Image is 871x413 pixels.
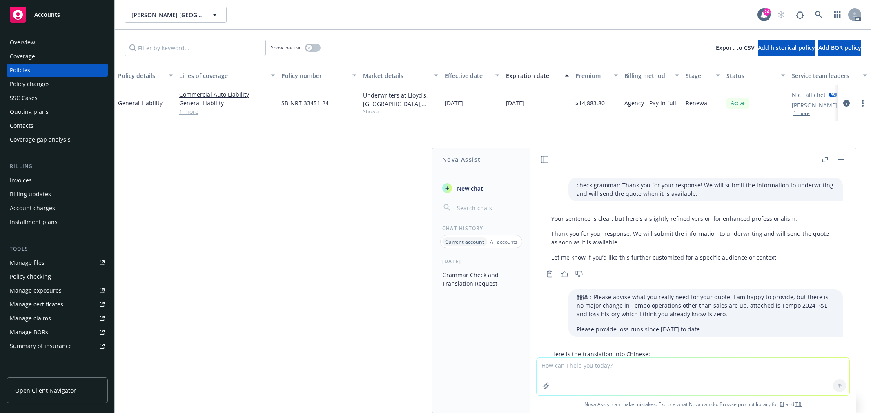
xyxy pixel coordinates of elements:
a: Policies [7,64,108,77]
span: Open Client Navigator [15,386,76,395]
a: General Liability [179,99,275,107]
button: 1 more [793,111,810,116]
button: Policy number [278,66,360,85]
div: Manage BORs [10,326,48,339]
p: Current account [445,238,484,245]
a: Manage BORs [7,326,108,339]
div: Chat History [432,225,530,232]
div: Policy changes [10,78,50,91]
p: Here is the translation into Chinese: [551,350,835,358]
input: Filter by keyword... [125,40,266,56]
a: Search [811,7,827,23]
div: [DATE] [432,258,530,265]
a: Summary of insurance [7,340,108,353]
div: Manage exposures [10,284,62,297]
div: Underwriters at Lloyd's, [GEOGRAPHIC_DATA], [PERSON_NAME] of [GEOGRAPHIC_DATA], RT Specialty Insu... [363,91,438,108]
button: Stage [682,66,723,85]
div: Billing method [624,71,670,80]
p: Please provide loss runs since [DATE] to date. [577,325,835,333]
button: Expiration date [503,66,572,85]
span: Add historical policy [758,44,815,51]
a: more [858,98,868,108]
div: Policy details [118,71,164,80]
div: Billing updates [10,188,51,201]
button: Add BOR policy [818,40,861,56]
button: Add historical policy [758,40,815,56]
button: Billing method [621,66,682,85]
div: Status [726,71,776,80]
a: [PERSON_NAME] [792,101,838,109]
span: Show all [363,108,438,115]
a: Nic Tallichet [792,91,826,99]
div: Invoices [10,174,32,187]
span: Add BOR policy [818,44,861,51]
div: Account charges [10,202,55,215]
a: General Liability [118,99,163,107]
div: Service team leaders [792,71,858,80]
div: Stage [686,71,711,80]
div: Coverage gap analysis [10,133,71,146]
div: Quoting plans [10,105,49,118]
span: [DATE] [506,99,524,107]
div: Premium [575,71,609,80]
a: Coverage [7,50,108,63]
div: Policies [10,64,30,77]
div: Lines of coverage [179,71,266,80]
a: Policy changes [7,78,108,91]
div: Policy number [281,71,348,80]
a: Switch app [829,7,846,23]
div: Summary of insurance [10,340,72,353]
span: Active [730,100,746,107]
div: SSC Cases [10,91,38,104]
div: Overview [10,36,35,49]
span: [DATE] [445,99,463,107]
a: Billing updates [7,188,108,201]
div: Expiration date [506,71,560,80]
a: 1 more [179,107,275,116]
button: Grammar Check and Translation Request [439,268,523,290]
svg: Copy to clipboard [546,270,553,278]
input: Search chats [455,202,520,213]
a: Report a Bug [792,7,808,23]
div: 24 [763,8,771,16]
a: Commercial Auto Liability [179,90,275,99]
a: Manage files [7,256,108,269]
a: circleInformation [842,98,851,108]
div: Contacts [10,119,33,132]
a: Manage exposures [7,284,108,297]
button: Service team leaders [789,66,870,85]
button: New chat [439,181,523,195]
p: All accounts [490,238,517,245]
p: Your sentence is clear, but here's a slightly refined version for enhanced professionalism: [551,214,835,223]
div: Coverage [10,50,35,63]
a: SSC Cases [7,91,108,104]
span: Renewal [686,99,709,107]
button: Policy details [115,66,176,85]
a: Quoting plans [7,105,108,118]
a: Contacts [7,119,108,132]
span: SB-NRT-33451-24 [281,99,329,107]
a: Invoices [7,174,108,187]
div: Manage certificates [10,298,63,311]
h1: Nova Assist [442,155,481,164]
button: Export to CSV [716,40,755,56]
span: [PERSON_NAME] [GEOGRAPHIC_DATA] / Unique Product Source Inc. [131,11,202,19]
span: Agency - Pay in full [624,99,676,107]
a: Account charges [7,202,108,215]
a: Overview [7,36,108,49]
div: Analytics hub [7,369,108,377]
button: Status [723,66,789,85]
p: check grammar: Thank you for your response! We will submit the information to underwriting and wi... [577,181,835,198]
button: Thumbs down [572,268,586,280]
span: Nova Assist can make mistakes. Explore what Nova can do: Browse prompt library for and [533,396,853,413]
span: Export to CSV [716,44,755,51]
a: TR [795,401,802,408]
div: Tools [7,245,108,253]
a: Coverage gap analysis [7,133,108,146]
button: Market details [360,66,441,85]
div: Manage claims [10,312,51,325]
div: Effective date [445,71,490,80]
div: Billing [7,162,108,171]
a: Policy checking [7,270,108,283]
